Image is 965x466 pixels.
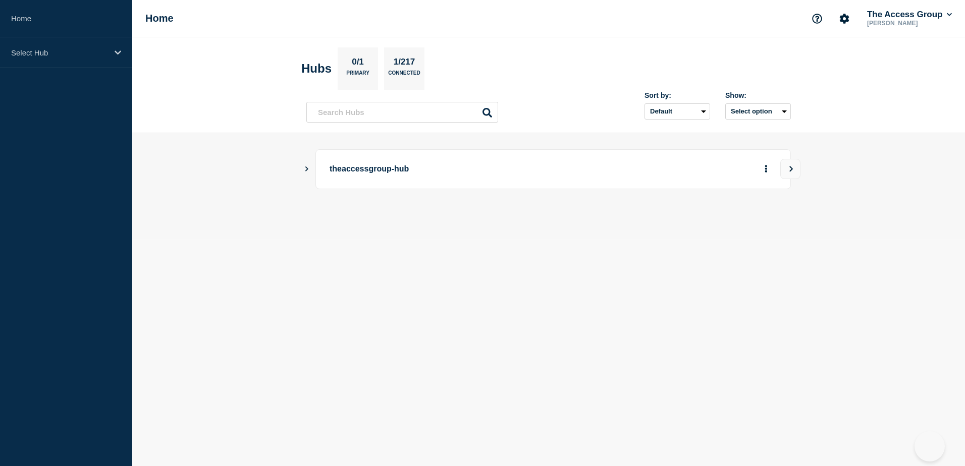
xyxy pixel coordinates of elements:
button: View [780,159,800,179]
button: The Access Group [865,10,954,20]
button: Select option [725,103,791,120]
button: Show Connected Hubs [304,165,309,173]
input: Search Hubs [306,102,498,123]
button: Account settings [834,8,855,29]
p: 0/1 [348,57,368,70]
h1: Home [145,13,174,24]
button: More actions [760,160,773,179]
select: Sort by [645,103,710,120]
h2: Hubs [301,62,332,76]
div: Show: [725,91,791,99]
p: Primary [346,70,369,81]
iframe: Help Scout Beacon - Open [915,431,945,461]
p: 1/217 [390,57,419,70]
div: Sort by: [645,91,710,99]
p: Select Hub [11,48,108,57]
p: theaccessgroup-hub [330,160,609,179]
p: Connected [388,70,420,81]
button: Support [807,8,828,29]
p: [PERSON_NAME] [865,20,954,27]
